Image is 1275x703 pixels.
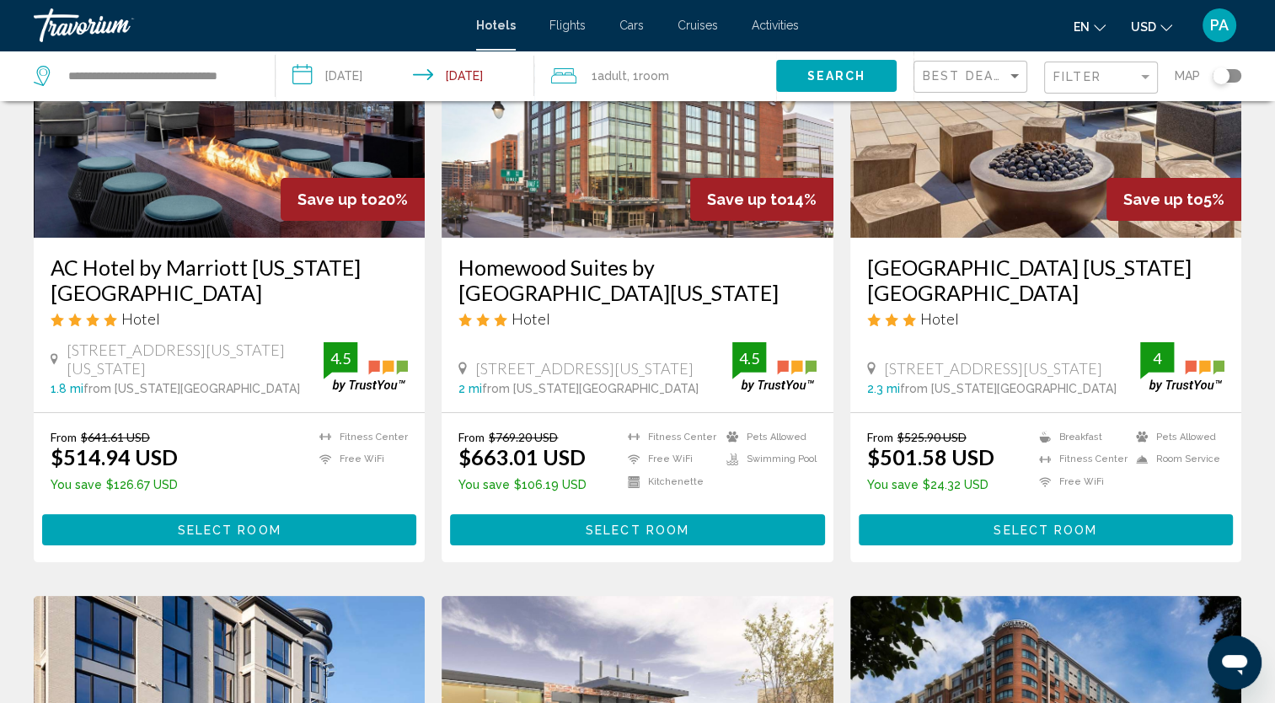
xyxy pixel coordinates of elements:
[619,475,718,489] li: Kitchenette
[718,453,817,467] li: Swimming Pool
[1197,8,1241,43] button: User Menu
[678,19,718,32] a: Cruises
[458,309,816,328] div: 3 star Hotel
[1074,14,1106,39] button: Change language
[482,382,699,395] span: from [US_STATE][GEOGRAPHIC_DATA]
[900,382,1117,395] span: from [US_STATE][GEOGRAPHIC_DATA]
[475,359,694,378] span: [STREET_ADDRESS][US_STATE]
[51,478,102,491] span: You save
[1131,14,1172,39] button: Change currency
[1031,453,1128,467] li: Fitness Center
[512,309,550,328] span: Hotel
[458,478,587,491] p: $106.19 USD
[51,478,178,491] p: $126.67 USD
[619,19,644,32] a: Cars
[1128,430,1224,444] li: Pets Allowed
[1123,191,1203,208] span: Save up to
[867,309,1224,328] div: 3 star Hotel
[534,51,776,101] button: Travelers: 1 adult, 0 children
[311,430,408,444] li: Fitness Center
[324,348,357,368] div: 4.5
[923,69,1011,83] span: Best Deals
[619,430,718,444] li: Fitness Center
[51,430,77,444] span: From
[1031,475,1128,489] li: Free WiFi
[458,430,485,444] span: From
[1044,61,1158,95] button: Filter
[806,70,865,83] span: Search
[718,430,817,444] li: Pets Allowed
[121,309,160,328] span: Hotel
[458,478,510,491] span: You save
[690,178,833,221] div: 14%
[752,19,799,32] a: Activities
[867,478,994,491] p: $24.32 USD
[489,430,558,444] del: $769.20 USD
[923,70,1022,84] mat-select: Sort by
[867,255,1224,305] a: [GEOGRAPHIC_DATA] [US_STATE][GEOGRAPHIC_DATA]
[450,518,824,537] a: Select Room
[67,341,324,378] span: [STREET_ADDRESS][US_STATE][US_STATE]
[1053,70,1101,83] span: Filter
[311,453,408,467] li: Free WiFi
[592,64,627,88] span: 1
[51,444,178,470] ins: $514.94 USD
[1128,453,1224,467] li: Room Service
[1031,430,1128,444] li: Breakfast
[867,430,893,444] span: From
[776,60,897,91] button: Search
[34,8,459,42] a: Travorium
[1140,348,1174,368] div: 4
[586,523,689,537] span: Select Room
[1175,64,1200,88] span: Map
[51,382,83,395] span: 1.8 mi
[867,382,900,395] span: 2.3 mi
[51,255,408,305] a: AC Hotel by Marriott [US_STATE][GEOGRAPHIC_DATA]
[897,430,967,444] del: $525.90 USD
[994,523,1097,537] span: Select Room
[597,69,627,83] span: Adult
[1200,68,1241,83] button: Toggle map
[920,309,959,328] span: Hotel
[707,191,787,208] span: Save up to
[884,359,1102,378] span: [STREET_ADDRESS][US_STATE]
[619,453,718,467] li: Free WiFi
[42,514,416,545] button: Select Room
[178,523,281,537] span: Select Room
[867,478,919,491] span: You save
[639,69,669,83] span: Room
[51,309,408,328] div: 4 star Hotel
[1106,178,1241,221] div: 5%
[867,444,994,470] ins: $501.58 USD
[732,342,817,392] img: trustyou-badge.svg
[83,382,300,395] span: from [US_STATE][GEOGRAPHIC_DATA]
[476,19,516,32] a: Hotels
[859,518,1233,537] a: Select Room
[458,255,816,305] a: Homewood Suites by [GEOGRAPHIC_DATA][US_STATE]
[549,19,586,32] a: Flights
[276,51,534,101] button: Check-in date: Sep 19, 2025 Check-out date: Sep 22, 2025
[42,518,416,537] a: Select Room
[1131,20,1156,34] span: USD
[324,342,408,392] img: trustyou-badge.svg
[281,178,425,221] div: 20%
[859,514,1233,545] button: Select Room
[1210,17,1229,34] span: PA
[1208,636,1262,690] iframe: Button to launch messaging window
[1140,342,1224,392] img: trustyou-badge.svg
[458,382,482,395] span: 2 mi
[627,64,669,88] span: , 1
[732,348,766,368] div: 4.5
[1074,20,1090,34] span: en
[450,514,824,545] button: Select Room
[81,430,150,444] del: $641.61 USD
[297,191,378,208] span: Save up to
